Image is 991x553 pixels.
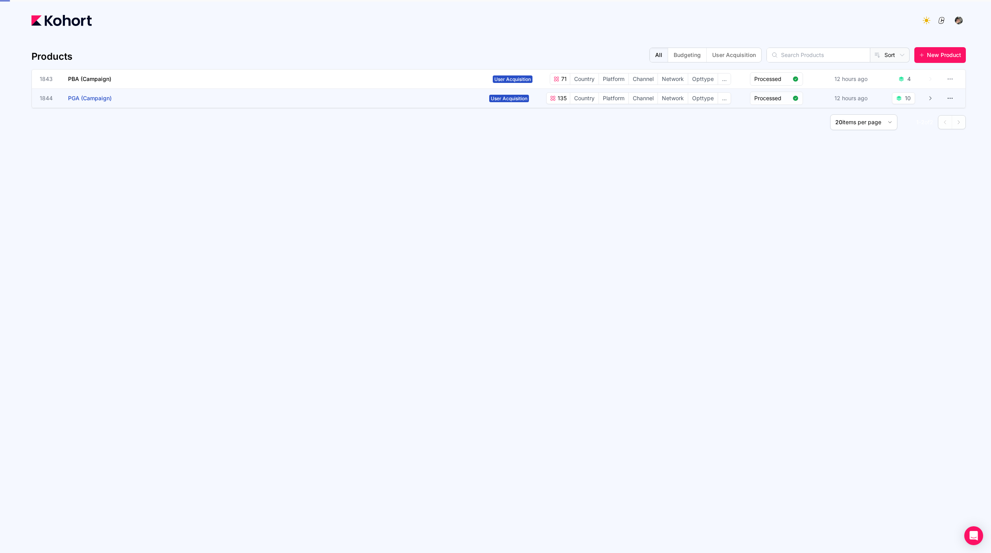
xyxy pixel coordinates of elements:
a: 1843PBA (Campaign)User Acquisition71CountryPlatformChannelNetworkOpttype...Processed12 hours ago4 [40,70,933,88]
span: ... [718,73,731,85]
button: Budgeting [668,48,706,62]
span: Country [570,93,599,104]
span: 1843 [40,75,59,83]
span: New Product [927,51,961,59]
button: User Acquisition [706,48,761,62]
button: 20items per page [830,114,897,130]
div: 4 [907,75,911,83]
span: Network [658,73,688,85]
span: Processed [754,75,789,83]
span: Opttype [688,93,718,104]
span: Sort [884,51,895,59]
div: 12 hours ago [833,93,869,104]
span: PBA (Campaign) [68,75,111,82]
span: 71 [560,75,567,83]
span: User Acquisition [493,75,532,83]
span: Platform [599,73,628,85]
img: logo_ConcreteSoftwareLogo_20230810134128192030.png [938,17,945,24]
span: Channel [629,93,658,104]
span: Opttype [688,73,718,85]
a: 1844PGA (Campaign)User Acquisition135CountryPlatformChannelNetworkOpttype...Processed12 hours ago10 [40,89,933,108]
button: All [650,48,668,62]
span: Country [570,73,599,85]
div: 10 [905,94,911,102]
div: Open Intercom Messenger [964,526,983,545]
h4: Products [31,50,72,63]
span: 1844 [40,94,59,102]
span: Processed [754,94,789,102]
div: 12 hours ago [833,73,869,85]
span: 2 [921,119,925,125]
span: Platform [599,93,628,104]
span: Network [658,93,688,104]
span: 20 [835,119,842,125]
span: of [925,119,930,125]
span: - [919,119,921,125]
input: Search Products [767,48,870,62]
span: 135 [556,94,567,102]
button: New Product [914,47,966,63]
img: Kohort logo [31,15,92,26]
span: PGA (Campaign) [68,95,112,101]
span: 2 [930,119,933,125]
span: Channel [629,73,658,85]
span: User Acquisition [489,95,529,102]
span: ... [718,93,731,104]
span: 1 [916,119,919,125]
span: items per page [842,119,881,125]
